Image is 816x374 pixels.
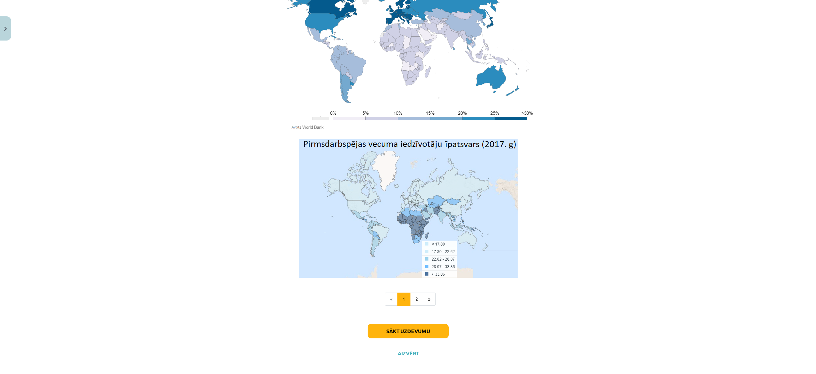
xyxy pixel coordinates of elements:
button: 1 [397,293,410,306]
img: icon-close-lesson-0947bae3869378f0d4975bcd49f059093ad1ed9edebbc8119c70593378902aed.svg [4,27,7,31]
button: 2 [410,293,423,306]
button: » [423,293,436,306]
button: Aizvērt [396,350,421,357]
nav: Page navigation example [250,293,566,306]
button: Sākt uzdevumu [368,324,449,338]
